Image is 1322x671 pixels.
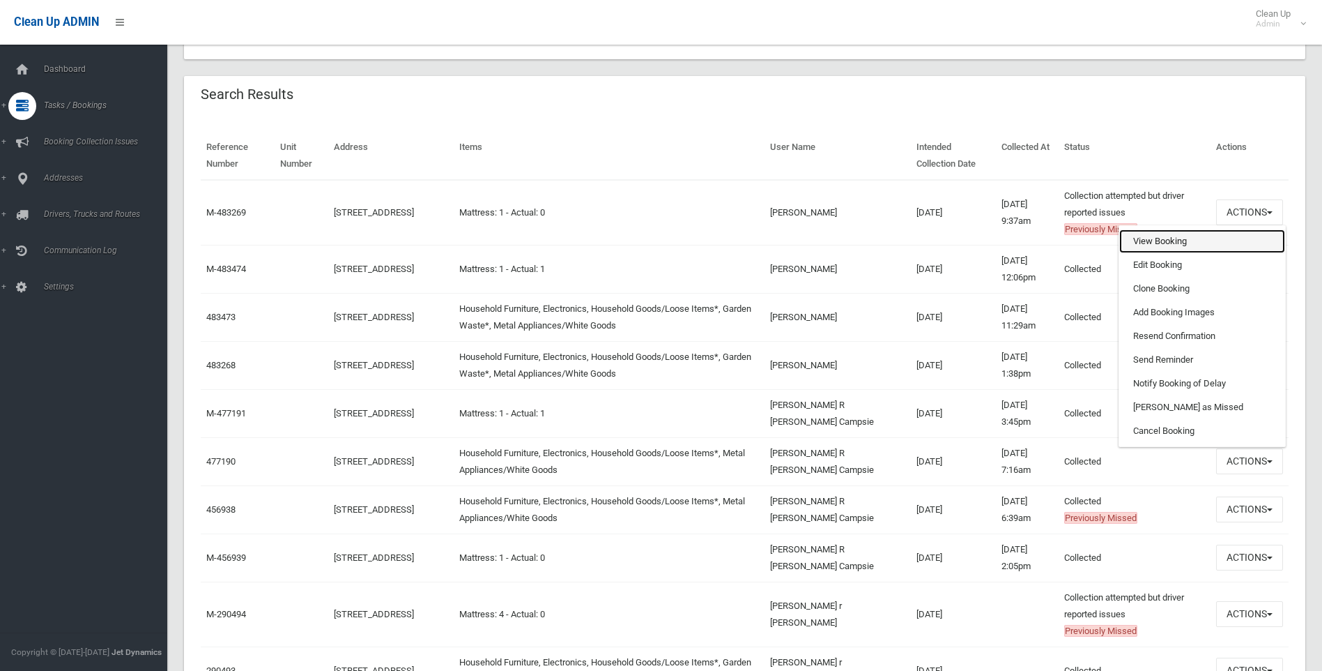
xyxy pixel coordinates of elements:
td: Collection attempted but driver reported issues [1059,180,1210,246]
small: Admin [1256,19,1291,29]
td: Mattress: 1 - Actual: 0 [454,534,764,582]
td: [PERSON_NAME] R [PERSON_NAME] Campsie [764,389,911,437]
a: [STREET_ADDRESS] [334,408,414,419]
a: Notify Booking of Delay [1119,372,1285,395]
button: Actions [1216,497,1283,522]
th: Reference Number [201,132,275,180]
a: M-456939 [206,552,246,563]
td: Collected [1059,245,1210,293]
th: Status [1059,132,1210,180]
a: M-483474 [206,264,246,274]
td: Mattress: 1 - Actual: 1 [454,389,764,437]
a: M-290494 [206,609,246,619]
span: Booking Collection Issues [40,137,178,146]
a: Resend Confirmation [1119,324,1285,348]
td: Collected [1059,389,1210,437]
td: Household Furniture, Electronics, Household Goods/Loose Items*, Metal Appliances/White Goods [454,485,764,534]
td: [PERSON_NAME] r [PERSON_NAME] [764,582,911,647]
td: [DATE] 12:06pm [996,245,1059,293]
button: Actions [1216,448,1283,474]
a: 456938 [206,504,236,515]
td: Collected [1059,437,1210,485]
button: Actions [1216,199,1283,225]
a: Edit Booking [1119,253,1285,277]
a: 483268 [206,360,236,370]
a: M-483269 [206,207,246,218]
a: [STREET_ADDRESS] [334,504,414,515]
td: [DATE] [911,534,995,582]
td: Collected [1059,534,1210,582]
td: [DATE] 6:39am [996,485,1059,534]
span: Settings [40,282,178,292]
a: [STREET_ADDRESS] [334,552,414,563]
span: Copyright © [DATE]-[DATE] [11,647,109,657]
td: [DATE] 1:38pm [996,341,1059,389]
a: [STREET_ADDRESS] [334,312,414,322]
span: Clean Up [1249,8,1305,29]
a: [PERSON_NAME] as Missed [1119,395,1285,419]
a: [STREET_ADDRESS] [334,360,414,370]
td: Collected [1059,293,1210,341]
td: [PERSON_NAME] [764,293,911,341]
td: Collected [1059,485,1210,534]
th: Unit Number [275,132,329,180]
a: [STREET_ADDRESS] [334,264,414,274]
td: Mattress: 1 - Actual: 0 [454,180,764,246]
button: Actions [1216,601,1283,627]
td: Mattress: 4 - Actual: 0 [454,582,764,647]
th: Address [328,132,454,180]
td: [DATE] [911,389,995,437]
td: [PERSON_NAME] [764,245,911,293]
td: [PERSON_NAME] R [PERSON_NAME] Campsie [764,485,911,534]
td: [PERSON_NAME] [764,341,911,389]
td: [DATE] [911,245,995,293]
a: Add Booking Images [1119,301,1285,324]
td: Collection attempted but driver reported issues [1059,582,1210,647]
td: [PERSON_NAME] R [PERSON_NAME] Campsie [764,534,911,582]
span: Previously Missed [1064,512,1137,524]
td: Collected [1059,341,1210,389]
td: [DATE] [911,437,995,485]
td: [DATE] [911,341,995,389]
span: Previously Missed [1064,625,1137,637]
th: Actions [1210,132,1289,180]
td: [DATE] 9:37am [996,180,1059,246]
a: [STREET_ADDRESS] [334,207,414,218]
strong: Jet Dynamics [112,647,162,657]
th: Items [454,132,764,180]
header: Search Results [184,81,310,108]
td: [PERSON_NAME] [764,180,911,246]
a: Clone Booking [1119,277,1285,301]
td: [PERSON_NAME] R [PERSON_NAME] Campsie [764,437,911,485]
span: Addresses [40,173,178,183]
td: Household Furniture, Electronics, Household Goods/Loose Items*, Garden Waste*, Metal Appliances/W... [454,341,764,389]
a: [STREET_ADDRESS] [334,456,414,467]
span: Communication Log [40,246,178,255]
td: [DATE] 3:45pm [996,389,1059,437]
a: Send Reminder [1119,348,1285,372]
a: View Booking [1119,229,1285,253]
span: Tasks / Bookings [40,100,178,110]
th: Collected At [996,132,1059,180]
a: 477190 [206,456,236,467]
a: M-477191 [206,408,246,419]
span: Drivers, Trucks and Routes [40,209,178,219]
span: Clean Up ADMIN [14,15,99,29]
th: User Name [764,132,911,180]
td: [DATE] 2:05pm [996,534,1059,582]
td: Household Furniture, Electronics, Household Goods/Loose Items*, Metal Appliances/White Goods [454,437,764,485]
td: [DATE] [911,180,995,246]
span: Previously Missed [1064,223,1137,235]
td: [DATE] [911,485,995,534]
a: Cancel Booking [1119,419,1285,443]
td: [DATE] [911,293,995,341]
td: [DATE] [911,582,995,647]
a: 483473 [206,312,236,322]
td: [DATE] 11:29am [996,293,1059,341]
td: Mattress: 1 - Actual: 1 [454,245,764,293]
td: [DATE] 7:16am [996,437,1059,485]
a: [STREET_ADDRESS] [334,609,414,619]
td: Household Furniture, Electronics, Household Goods/Loose Items*, Garden Waste*, Metal Appliances/W... [454,293,764,341]
span: Dashboard [40,64,178,74]
button: Actions [1216,545,1283,571]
